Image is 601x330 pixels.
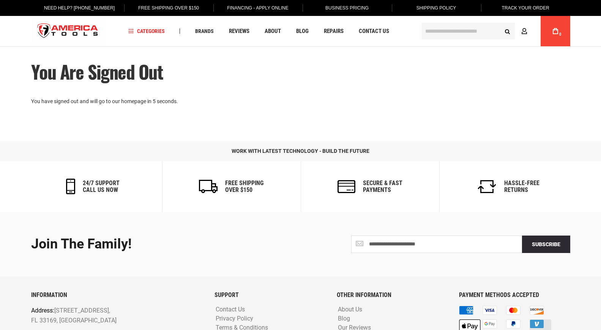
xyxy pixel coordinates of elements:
[532,241,560,247] span: Subscribe
[31,17,105,46] a: store logo
[31,237,295,252] div: Join the Family!
[214,306,247,313] a: Contact Us
[31,17,105,46] img: America Tools
[363,180,402,193] h6: secure & fast payments
[31,97,570,105] p: You have signed out and will go to our homepage in 5 seconds.
[229,28,249,34] span: Reviews
[31,58,163,85] span: You are signed out
[261,26,284,36] a: About
[192,26,217,36] a: Brands
[504,180,539,193] h6: Hassle-Free Returns
[320,26,347,36] a: Repairs
[355,26,393,36] a: Contact Us
[500,24,515,38] button: Search
[416,5,456,11] span: Shipping Policy
[265,28,281,34] span: About
[337,292,448,299] h6: OTHER INFORMATION
[128,28,165,34] span: Categories
[83,180,120,193] h6: 24/7 support call us now
[324,28,344,34] span: Repairs
[214,315,255,322] a: Privacy Policy
[459,292,570,299] h6: PAYMENT METHODS ACCEPTED
[31,292,203,299] h6: INFORMATION
[293,26,312,36] a: Blog
[336,315,352,322] a: Blog
[359,28,389,34] span: Contact Us
[548,16,563,46] a: 0
[225,180,263,193] h6: Free Shipping Over $150
[215,292,325,299] h6: SUPPORT
[195,28,214,34] span: Brands
[226,26,253,36] a: Reviews
[31,307,54,314] span: Address:
[522,236,570,253] button: Subscribe
[31,306,169,325] p: [STREET_ADDRESS], FL 33169, [GEOGRAPHIC_DATA]
[125,26,168,36] a: Categories
[336,306,364,313] a: About Us
[296,28,309,34] span: Blog
[559,32,562,36] span: 0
